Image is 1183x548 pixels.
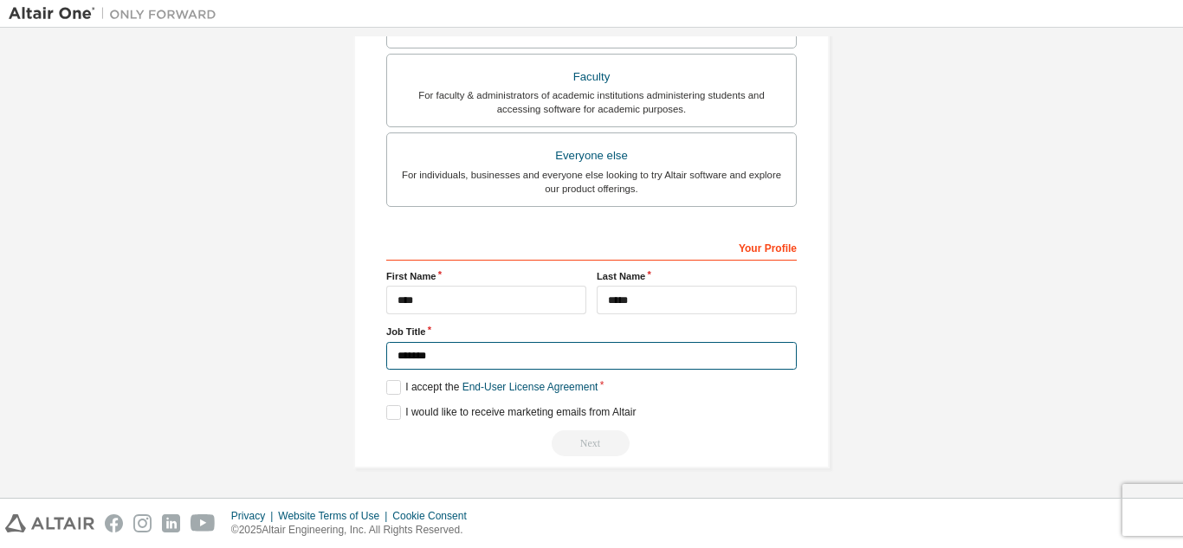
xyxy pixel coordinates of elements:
[278,509,392,523] div: Website Terms of Use
[191,514,216,532] img: youtube.svg
[133,514,152,532] img: instagram.svg
[386,325,797,338] label: Job Title
[398,144,785,168] div: Everyone else
[5,514,94,532] img: altair_logo.svg
[462,381,598,393] a: End-User License Agreement
[386,380,598,395] label: I accept the
[386,269,586,283] label: First Name
[162,514,180,532] img: linkedin.svg
[398,65,785,89] div: Faculty
[386,405,636,420] label: I would like to receive marketing emails from Altair
[9,5,225,23] img: Altair One
[597,269,797,283] label: Last Name
[231,523,477,538] p: © 2025 Altair Engineering, Inc. All Rights Reserved.
[386,233,797,261] div: Your Profile
[105,514,123,532] img: facebook.svg
[231,509,278,523] div: Privacy
[386,430,797,456] div: Select your account type to continue
[398,88,785,116] div: For faculty & administrators of academic institutions administering students and accessing softwa...
[392,509,476,523] div: Cookie Consent
[398,168,785,196] div: For individuals, businesses and everyone else looking to try Altair software and explore our prod...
